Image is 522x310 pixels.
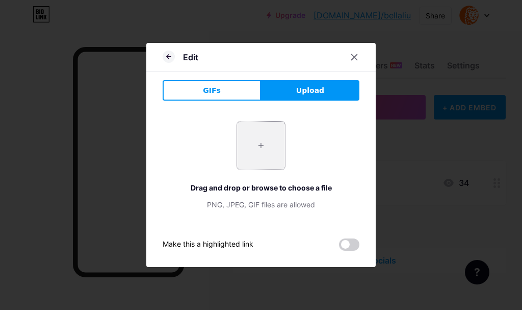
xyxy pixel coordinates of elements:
[183,51,198,63] div: Edit
[296,85,324,96] span: Upload
[163,199,359,210] div: PNG, JPEG, GIF files are allowed
[163,182,359,193] div: Drag and drop or browse to choose a file
[261,80,359,101] button: Upload
[163,239,253,251] div: Make this a highlighted link
[203,85,221,96] span: GIFs
[163,80,261,101] button: GIFs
